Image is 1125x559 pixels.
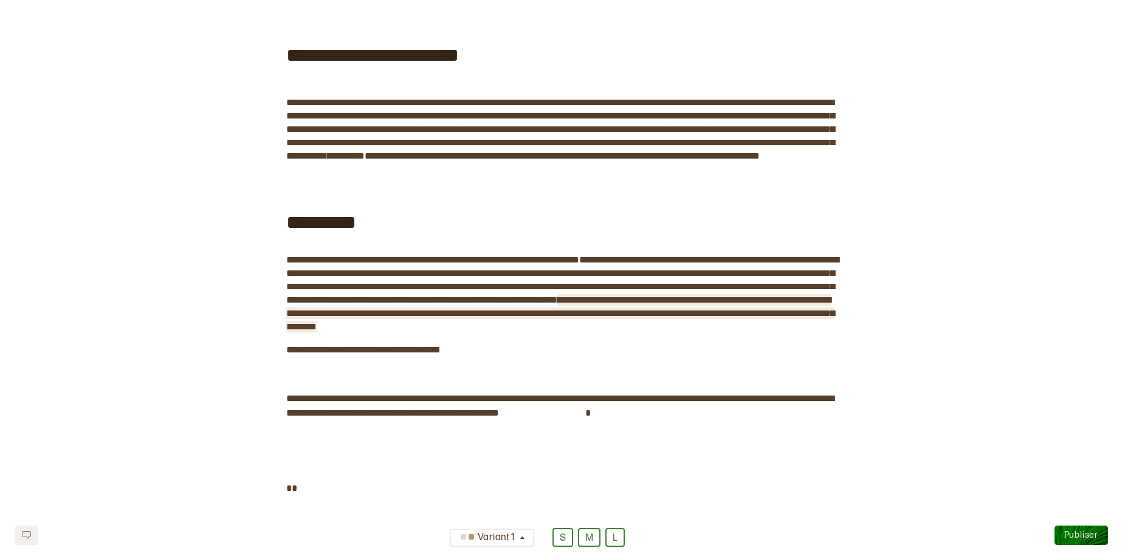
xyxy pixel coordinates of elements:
[1054,526,1108,545] button: Publiser
[578,528,600,547] button: M
[605,528,625,547] button: L
[457,528,518,548] div: Variant 1
[1064,530,1098,540] span: Publiser
[450,529,534,547] button: Variant 1
[552,528,573,547] button: S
